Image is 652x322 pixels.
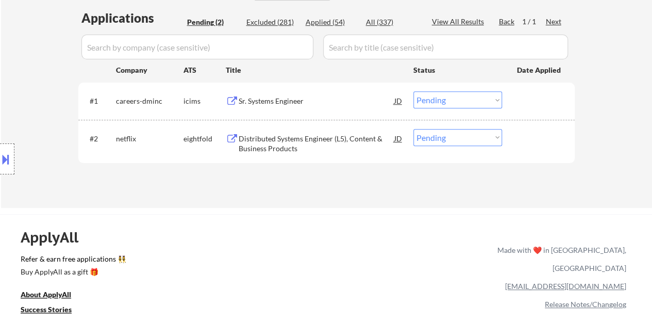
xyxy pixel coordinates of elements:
u: Success Stories [21,305,72,314]
div: Buy ApplyAll as a gift 🎁 [21,268,124,276]
div: Next [546,17,562,27]
div: Made with ❤️ in [GEOGRAPHIC_DATA], [GEOGRAPHIC_DATA] [493,241,626,277]
div: eightfold [183,134,226,144]
div: Title [226,65,404,75]
a: Refer & earn free applications 👯‍♀️ [21,255,282,266]
div: JD [393,129,404,148]
u: About ApplyAll [21,290,71,299]
div: View All Results [432,17,487,27]
a: [EMAIL_ADDRESS][DOMAIN_NAME] [505,282,626,291]
div: ATS [183,65,226,75]
input: Search by title (case sensitive) [323,35,568,59]
div: Applied (54) [306,17,357,27]
div: Pending (2) [187,17,239,27]
a: Success Stories [21,304,86,317]
div: Excluded (281) [246,17,298,27]
div: Status [413,60,502,79]
div: Back [499,17,515,27]
div: Distributed Systems Engineer (L5), Content & Business Products [239,134,394,154]
a: About ApplyAll [21,289,86,302]
input: Search by company (case sensitive) [81,35,313,59]
div: Sr. Systems Engineer [239,96,394,106]
div: icims [183,96,226,106]
div: Date Applied [517,65,562,75]
div: All (337) [366,17,417,27]
div: Applications [81,12,183,24]
a: Release Notes/Changelog [545,300,626,309]
div: JD [393,91,404,110]
div: 1 / 1 [522,17,546,27]
a: Buy ApplyAll as a gift 🎁 [21,266,124,279]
